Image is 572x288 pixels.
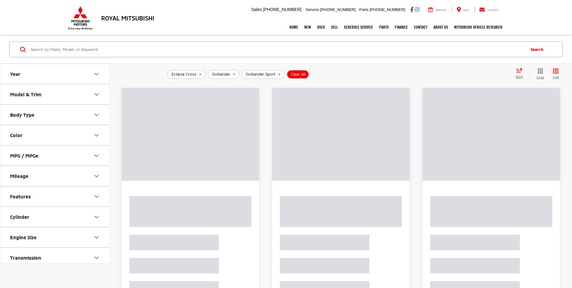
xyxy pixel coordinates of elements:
a: Mitsubishi Vehicle Research [451,20,505,35]
span: [PHONE_NUMBER] [369,7,405,12]
a: Instagram: Click to visit our Instagram page [415,7,419,12]
div: MPG / MPGe [93,152,100,159]
div: MPG / MPGe [10,153,38,158]
div: Color [93,132,100,139]
span: Clear All [291,72,305,77]
span: [PHONE_NUMBER] [320,7,356,12]
h3: Royal Mitsubishi [101,15,154,21]
button: MPG / MPGeMPG / MPGe [0,146,110,165]
span: Parts [359,7,368,12]
input: Search by Make, Model, or Keyword [30,42,524,57]
button: YearYear [0,64,110,84]
span: Grid [537,75,544,80]
span: Service [306,7,319,12]
a: New [301,20,314,35]
a: About Us [430,20,451,35]
button: Grid View [530,68,548,80]
a: Facebook: Click to visit our Facebook page [410,7,414,12]
div: Year [93,70,100,78]
div: Engine Size [93,234,100,241]
div: Transmission [10,255,41,261]
span: Eclipse Cross [171,72,196,77]
button: Engine SizeEngine Size [0,227,110,247]
a: Used [314,20,328,35]
a: Service [424,7,451,13]
div: Engine Size [10,234,37,240]
button: Search [524,42,552,57]
div: Mileage [93,172,100,180]
div: Transmission [93,254,100,261]
button: Body TypeBody Type [0,105,110,125]
button: FeaturesFeatures [0,187,110,206]
span: Contact [488,9,499,12]
a: Parts: Opens in a new tab [376,20,392,35]
div: Cylinder [10,214,29,220]
button: Clear All [287,70,309,79]
button: ColorColor [0,125,110,145]
button: List View [548,68,563,80]
div: Mileage [10,173,28,179]
img: Mitsubishi [67,6,94,30]
a: Contact [475,7,504,13]
span: Outlander [212,72,230,77]
div: Body Type [93,111,100,119]
button: MileageMileage [0,166,110,186]
span: Sort [516,75,523,79]
span: List [553,75,559,80]
div: Cylinder [93,213,100,221]
button: remove Outlander%20Sport [242,70,285,79]
div: Model & Trim [10,91,41,97]
a: Schedule Service: Opens in a new tab [341,20,376,35]
button: Model & TrimModel & Trim [0,84,110,104]
div: Body Type [10,112,34,118]
a: Map [452,7,473,13]
span: Service [436,9,446,12]
a: Finance [392,20,411,35]
div: Color [10,132,23,138]
div: Features [93,193,100,200]
button: remove Outlander [208,70,240,79]
span: [PHONE_NUMBER] [263,7,302,12]
button: TransmissionTransmission [0,248,110,268]
span: Sales [251,7,262,12]
span: Map [464,9,469,12]
div: Features [10,194,31,199]
a: Home [286,20,301,35]
button: remove Eclipse%20Cross [167,70,206,79]
button: CylinderCylinder [0,207,110,227]
div: Year [10,71,20,77]
button: Select sort value [513,68,530,80]
span: Outlander Sport [246,72,275,77]
a: Sell [328,20,341,35]
div: Model & Trim [93,91,100,98]
a: Contact [411,20,430,35]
